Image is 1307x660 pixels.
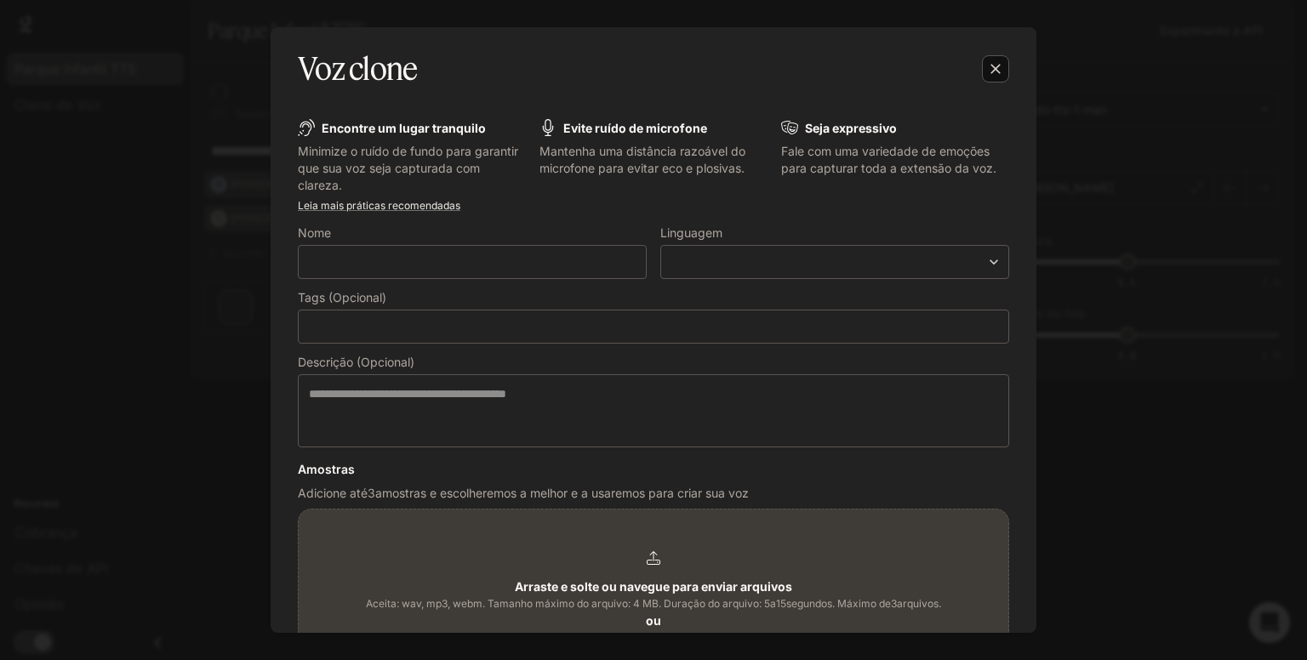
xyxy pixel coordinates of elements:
[366,597,762,610] font: Aceita: wav, mp3, webm. Tamanho máximo do arquivo: 4 MB. Duração do arquivo:
[298,462,355,476] font: Amostras
[298,486,368,500] font: Adicione até
[298,144,518,192] font: Minimize o ruído de fundo para garantir que sua voz seja capturada com clareza.
[776,597,786,610] font: 15
[375,486,749,500] font: amostras e escolheremos a melhor e a usaremos para criar sua voz
[770,597,776,610] font: a
[661,253,1008,270] div: ​
[786,597,891,610] font: segundos. Máximo de
[897,597,941,610] font: arquivos.
[368,486,375,500] font: 3
[805,121,897,135] font: Seja expressivo
[515,579,792,594] font: Arraste e solte ou navegue para enviar arquivos
[298,290,386,304] font: Tags (Opcional)
[646,613,661,628] font: ou
[764,597,770,610] font: 5
[322,121,486,135] font: Encontre um lugar tranquilo
[539,144,745,175] font: Mantenha uma distância razoável do microfone para evitar eco e plosivas.
[563,121,707,135] font: Evite ruído de microfone
[298,48,418,88] font: Voz clone
[298,355,414,369] font: Descrição (Opcional)
[298,225,331,240] font: Nome
[891,597,897,610] font: 3
[660,225,722,240] font: Linguagem
[781,144,996,175] font: Fale com uma variedade de emoções para capturar toda a extensão da voz.
[298,199,460,212] a: Leia mais práticas recomendadas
